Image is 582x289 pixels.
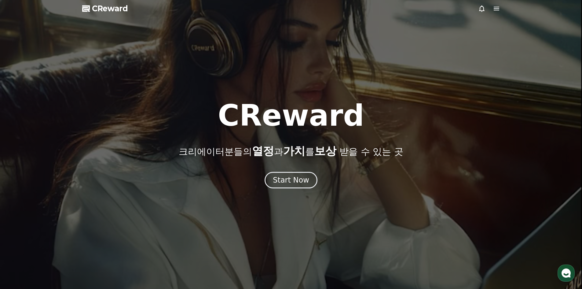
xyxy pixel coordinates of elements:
button: Start Now [265,172,317,188]
p: 크리에이터분들의 과 를 받을 수 있는 곳 [179,145,403,157]
span: 열정 [252,145,274,157]
a: CReward [82,4,128,13]
span: 보상 [314,145,336,157]
span: 가치 [283,145,305,157]
div: Start Now [273,175,309,185]
span: CReward [92,4,128,13]
a: Start Now [265,178,317,184]
h1: CReward [218,101,364,130]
